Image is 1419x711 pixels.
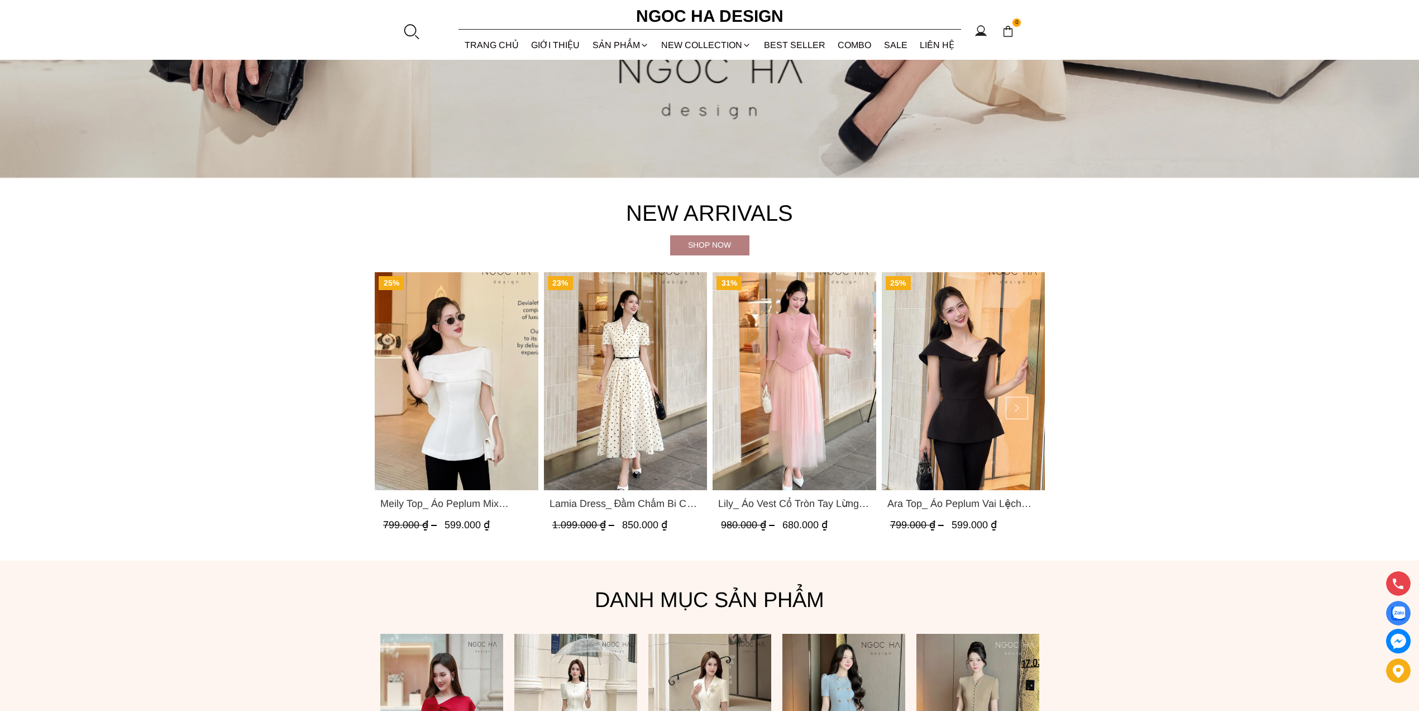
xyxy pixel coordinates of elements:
span: 850.000 ₫ [622,519,667,530]
h4: New Arrivals [375,195,1045,231]
a: Ngoc Ha Design [626,3,794,30]
a: Product image - Meily Top_ Áo Peplum Mix Choàng Vai Vải Tơ Màu Trắng A1086 [375,272,538,490]
img: Display image [1391,606,1405,620]
div: SẢN PHẨM [586,30,656,60]
font: Danh mục sản phẩm [595,588,824,612]
a: SALE [878,30,914,60]
span: Lamia Dress_ Đầm Chấm Bi Cổ Vest Màu Kem D1003 [549,496,701,511]
span: Meily Top_ Áo Peplum Mix Choàng Vai Vải Tơ Màu Trắng A1086 [380,496,533,511]
img: img-CART-ICON-ksit0nf1 [1002,25,1014,37]
span: 599.000 ₫ [951,519,996,530]
a: messenger [1386,629,1411,653]
a: Link to Ara Top_ Áo Peplum Vai Lệch Đính Cúc Màu Đen A1084 [887,496,1039,511]
a: Product image - Ara Top_ Áo Peplum Vai Lệch Đính Cúc Màu Đen A1084 [881,272,1045,490]
a: Link to Meily Top_ Áo Peplum Mix Choàng Vai Vải Tơ Màu Trắng A1086 [380,496,533,511]
a: Product image - Lamia Dress_ Đầm Chấm Bi Cổ Vest Màu Kem D1003 [543,272,707,490]
span: 1.099.000 ₫ [552,519,617,530]
a: TRANG CHỦ [458,30,525,60]
span: Lily_ Áo Vest Cổ Tròn Tay Lừng Mix Chân Váy Lưới Màu Hồng A1082+CV140 [718,496,871,511]
a: Link to Lamia Dress_ Đầm Chấm Bi Cổ Vest Màu Kem D1003 [549,496,701,511]
a: Combo [832,30,878,60]
a: LIÊN HỆ [914,30,961,60]
a: Shop now [670,235,749,255]
a: NEW COLLECTION [655,30,758,60]
a: Product image - Lily_ Áo Vest Cổ Tròn Tay Lừng Mix Chân Váy Lưới Màu Hồng A1082+CV140 [713,272,876,490]
a: GIỚI THIỆU [525,30,586,60]
span: 799.000 ₫ [890,519,946,530]
span: 599.000 ₫ [445,519,490,530]
span: Ara Top_ Áo Peplum Vai Lệch Đính Cúc Màu Đen A1084 [887,496,1039,511]
span: 680.000 ₫ [782,519,828,530]
span: 799.000 ₫ [383,519,439,530]
a: BEST SELLER [758,30,832,60]
a: Link to Lily_ Áo Vest Cổ Tròn Tay Lừng Mix Chân Váy Lưới Màu Hồng A1082+CV140 [718,496,871,511]
div: Shop now [670,239,749,251]
span: 0 [1012,18,1021,27]
span: 980.000 ₫ [721,519,777,530]
a: Display image [1386,601,1411,625]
